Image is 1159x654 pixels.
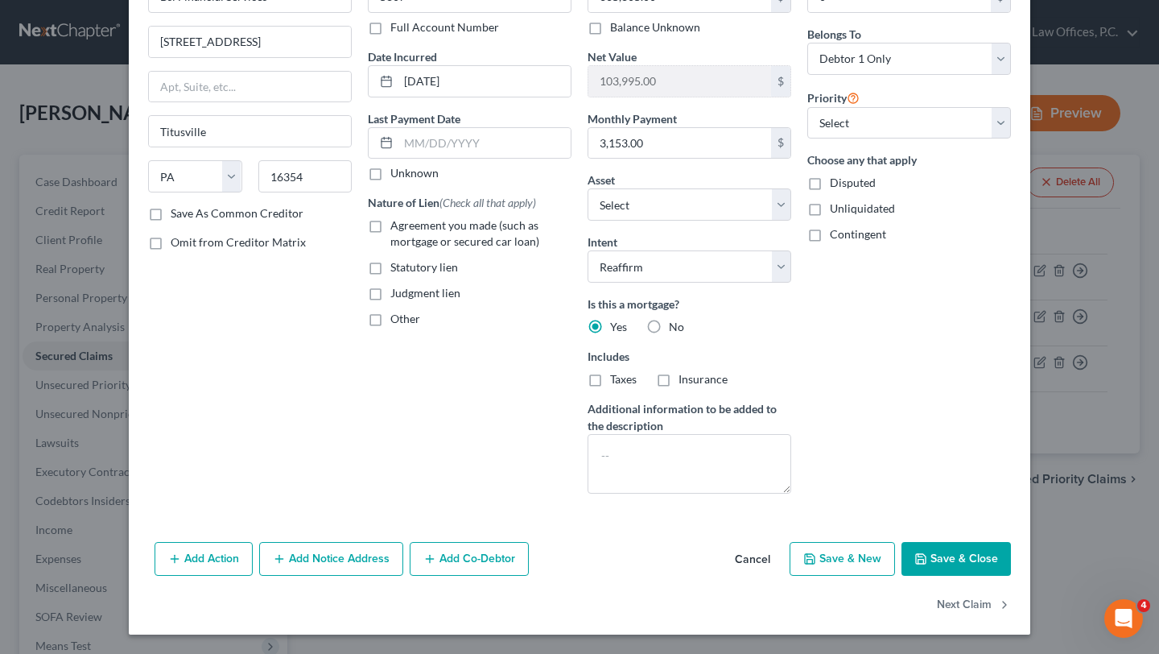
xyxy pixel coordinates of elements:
[588,110,677,127] label: Monthly Payment
[771,128,790,159] div: $
[588,348,791,365] label: Includes
[669,320,684,333] span: No
[390,165,439,181] label: Unknown
[155,542,253,576] button: Add Action
[398,128,571,159] input: MM/DD/YYYY
[830,227,886,241] span: Contingent
[610,320,627,333] span: Yes
[588,234,617,250] label: Intent
[439,196,536,209] span: (Check all that apply)
[588,296,791,313] label: Is this a mortgage?
[368,48,437,65] label: Date Incurred
[830,176,876,189] span: Disputed
[398,66,571,97] input: MM/DD/YYYY
[807,151,1011,168] label: Choose any that apply
[258,160,353,192] input: Enter zip...
[807,88,860,107] label: Priority
[368,110,460,127] label: Last Payment Date
[390,19,499,35] label: Full Account Number
[149,116,351,147] input: Enter city...
[259,542,403,576] button: Add Notice Address
[937,589,1011,623] button: Next Claim
[1104,599,1143,638] iframe: Intercom live chat
[588,400,791,434] label: Additional information to be added to the description
[1137,599,1150,612] span: 4
[390,286,460,300] span: Judgment lien
[390,260,458,274] span: Statutory lien
[390,218,539,248] span: Agreement you made (such as mortgage or secured car loan)
[390,312,420,325] span: Other
[410,542,529,576] button: Add Co-Debtor
[149,72,351,102] input: Apt, Suite, etc...
[610,19,700,35] label: Balance Unknown
[610,372,637,386] span: Taxes
[790,542,895,576] button: Save & New
[807,27,861,41] span: Belongs To
[722,544,783,576] button: Cancel
[830,201,895,215] span: Unliquidated
[588,66,771,97] input: 0.00
[171,205,303,221] label: Save As Common Creditor
[368,194,536,211] label: Nature of Lien
[901,542,1011,576] button: Save & Close
[149,27,351,57] input: Enter address...
[771,66,790,97] div: $
[588,173,615,187] span: Asset
[588,48,637,65] label: Net Value
[678,372,728,386] span: Insurance
[171,235,306,249] span: Omit from Creditor Matrix
[588,128,771,159] input: 0.00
